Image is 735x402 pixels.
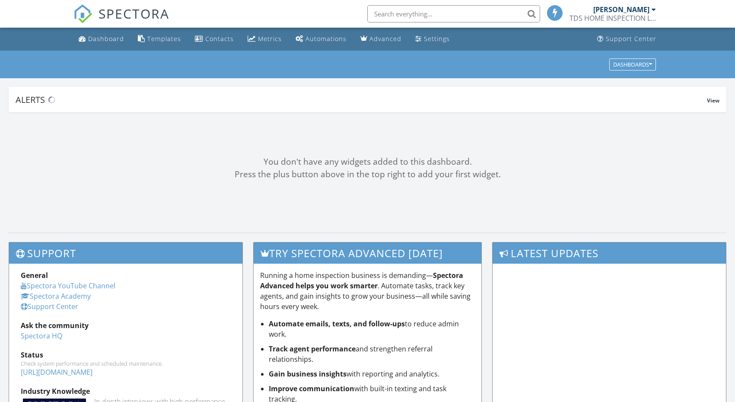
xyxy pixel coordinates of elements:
[21,302,78,311] a: Support Center
[269,369,475,379] li: with reporting and analytics.
[613,61,652,67] div: Dashboards
[369,35,401,43] div: Advanced
[424,35,450,43] div: Settings
[260,270,475,312] p: Running a home inspection business is demanding— . Automate tasks, track key agents, and gain ins...
[412,31,453,47] a: Settings
[606,35,656,43] div: Support Center
[21,360,231,367] div: Check system performance and scheduled maintenance.
[367,5,540,22] input: Search everything...
[594,31,660,47] a: Support Center
[88,35,124,43] div: Dashboard
[269,319,405,329] strong: Automate emails, texts, and follow-ups
[260,271,463,290] strong: Spectora Advanced helps you work smarter
[21,291,91,301] a: Spectora Academy
[593,5,649,14] div: [PERSON_NAME]
[73,4,92,23] img: The Best Home Inspection Software - Spectora
[258,35,282,43] div: Metrics
[21,331,62,341] a: Spectora HQ
[305,35,347,43] div: Automations
[73,12,169,30] a: SPECTORA
[99,4,169,22] span: SPECTORA
[21,350,231,360] div: Status
[16,94,707,105] div: Alerts
[269,384,354,393] strong: Improve communication
[9,156,726,168] div: You don't have any widgets added to this dashboard.
[21,281,115,290] a: Spectora YouTube Channel
[269,369,347,379] strong: Gain business insights
[707,97,719,104] span: View
[609,58,656,70] button: Dashboards
[269,344,475,364] li: and strengthen referral relationships.
[357,31,405,47] a: Advanced
[191,31,237,47] a: Contacts
[134,31,185,47] a: Templates
[9,168,726,181] div: Press the plus button above in the top right to add your first widget.
[9,242,242,264] h3: Support
[75,31,127,47] a: Dashboard
[269,319,475,339] li: to reduce admin work.
[205,35,234,43] div: Contacts
[292,31,350,47] a: Automations (Basic)
[147,35,181,43] div: Templates
[21,320,231,331] div: Ask the community
[244,31,285,47] a: Metrics
[493,242,726,264] h3: Latest Updates
[570,14,656,22] div: TDS HOME INSPECTION LLC
[21,386,231,396] div: Industry Knowledge
[21,271,48,280] strong: General
[269,344,356,354] strong: Track agent performance
[254,242,482,264] h3: Try spectora advanced [DATE]
[21,367,92,377] a: [URL][DOMAIN_NAME]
